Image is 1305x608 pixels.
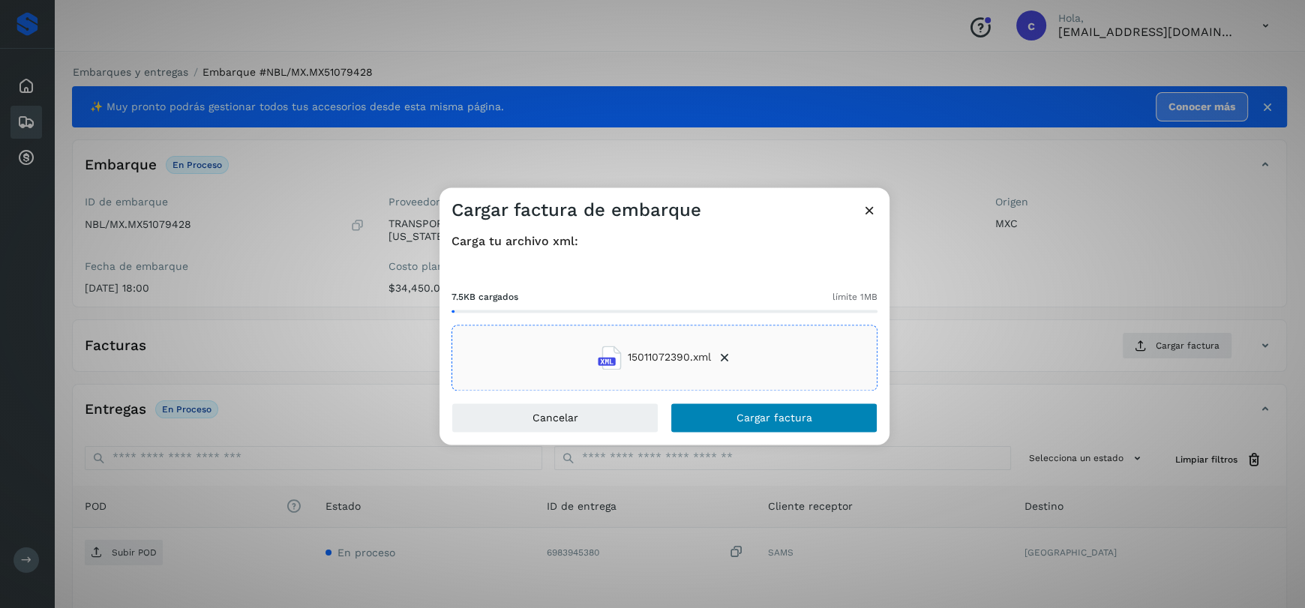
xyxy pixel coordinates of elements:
h3: Cargar factura de embarque [451,199,701,221]
h4: Carga tu archivo xml: [451,234,877,248]
span: Cancelar [532,412,578,423]
span: 7.5KB cargados [451,290,518,304]
button: Cancelar [451,403,658,433]
span: Cargar factura [736,412,812,423]
button: Cargar factura [670,403,877,433]
span: límite 1MB [832,290,877,304]
span: 15011072390.xml [628,350,711,366]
